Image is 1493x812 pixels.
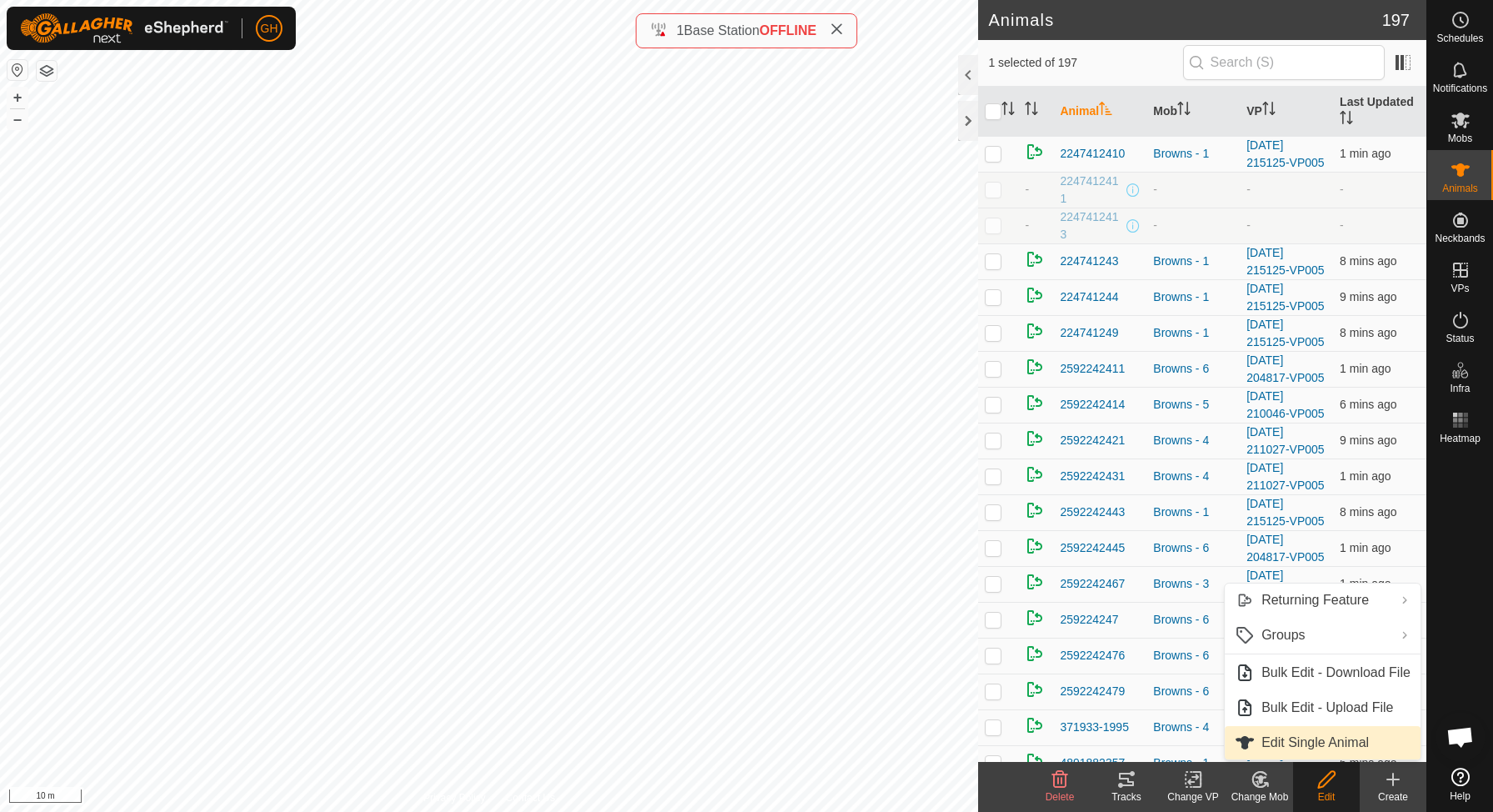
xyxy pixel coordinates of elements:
[1060,611,1118,629] span: 259224247
[1246,282,1324,313] a: [DATE] 215125-VP005
[1025,572,1045,592] img: returning on
[1060,324,1118,342] span: 224741249
[1246,389,1324,420] a: [DATE] 210046-VP005
[684,23,760,38] span: Base Station
[1246,425,1324,456] a: [DATE] 211027-VP005
[1153,647,1233,664] div: Browns - 6
[1060,468,1125,485] span: 2592242431
[1153,396,1233,414] div: Browns - 5
[1225,584,1421,617] li: Returning Feature
[1153,217,1233,234] div: -
[1001,104,1015,118] p-sorticon: Activate to sort
[1225,619,1421,652] li: Groups
[1340,434,1396,447] span: 8 Sept 2025, 7:22 am
[1246,138,1324,169] a: [DATE] 215125-VP005
[760,23,816,38] span: OFFLINE
[1153,145,1233,163] div: Browns - 1
[1442,183,1478,193] span: Animals
[1153,719,1233,736] div: Browns - 4
[1025,142,1045,162] img: returning on
[1153,575,1233,593] div: Browns - 3
[1025,104,1038,118] p-sorticon: Activate to sort
[1025,500,1045,520] img: returning on
[1060,683,1125,700] span: 2592242479
[1025,321,1045,341] img: returning on
[1340,218,1344,232] span: -
[1340,113,1353,127] p-sorticon: Activate to sort
[988,54,1182,72] span: 1 selected of 197
[1025,536,1045,556] img: returning on
[1025,751,1045,771] img: returning on
[1246,533,1324,564] a: [DATE] 204817-VP005
[1340,290,1396,303] span: 8 Sept 2025, 7:22 am
[988,10,1381,30] h2: Animals
[1340,398,1396,411] span: 8 Sept 2025, 7:25 am
[1060,754,1125,772] span: 4891882357
[1060,539,1125,557] span: 2592242445
[1225,691,1421,724] li: Bulk Edit - Upload File
[423,790,486,805] a: Privacy Policy
[506,790,555,805] a: Contact Us
[1261,733,1369,753] span: Edit Single Animal
[1153,611,1233,629] div: Browns - 6
[1060,145,1125,163] span: 2247412410
[1025,464,1045,484] img: returning on
[1448,133,1472,143] span: Mobs
[1183,45,1385,80] input: Search (S)
[1340,505,1396,519] span: 8 Sept 2025, 7:23 am
[1153,253,1233,270] div: Browns - 1
[1060,360,1125,378] span: 2592242411
[1360,789,1426,804] div: Create
[1025,644,1045,664] img: returning on
[1153,288,1233,306] div: Browns - 1
[7,60,27,80] button: Reset Map
[1146,87,1240,137] th: Mob
[1060,288,1118,306] span: 224741244
[1093,789,1160,804] div: Tracks
[1240,87,1333,137] th: VP
[1450,791,1471,801] span: Help
[1060,253,1118,270] span: 224741243
[1025,357,1045,377] img: returning on
[1246,353,1324,384] a: [DATE] 204817-VP005
[1177,104,1191,118] p-sorticon: Activate to sort
[1225,726,1421,759] li: Edit Single Animal
[1060,504,1125,521] span: 2592242443
[1025,218,1029,232] span: -
[1153,504,1233,521] div: Browns - 1
[1340,469,1391,483] span: 8 Sept 2025, 7:30 am
[37,61,57,81] button: Map Layers
[1025,285,1045,305] img: returning on
[1153,360,1233,378] div: Browns - 6
[1246,461,1324,492] a: [DATE] 211027-VP005
[1246,569,1324,599] a: [DATE] 212652-VP005
[1160,789,1226,804] div: Change VP
[1153,181,1233,198] div: -
[7,88,27,108] button: +
[1246,497,1324,528] a: [DATE] 215125-VP005
[20,13,228,43] img: Gallagher Logo
[1153,324,1233,342] div: Browns - 1
[1025,393,1045,413] img: returning on
[1261,698,1393,718] span: Bulk Edit - Upload File
[1060,432,1125,449] span: 2592242421
[1025,715,1045,735] img: returning on
[1153,754,1233,772] div: Browns - 1
[1450,383,1470,393] span: Infra
[1246,246,1324,277] a: [DATE] 215125-VP005
[1060,208,1123,243] span: 2247412413
[1382,8,1410,33] span: 197
[1153,468,1233,485] div: Browns - 4
[1025,183,1029,196] span: -
[1333,87,1426,137] th: Last Updated
[1261,590,1369,610] span: Returning Feature
[1340,326,1396,339] span: 8 Sept 2025, 7:23 am
[1226,789,1293,804] div: Change Mob
[1025,679,1045,699] img: returning on
[1025,249,1045,269] img: returning on
[1340,362,1391,375] span: 8 Sept 2025, 7:31 am
[1046,791,1075,803] span: Delete
[1261,625,1305,645] span: Groups
[1262,104,1276,118] p-sorticon: Activate to sort
[1340,541,1391,554] span: 8 Sept 2025, 7:31 am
